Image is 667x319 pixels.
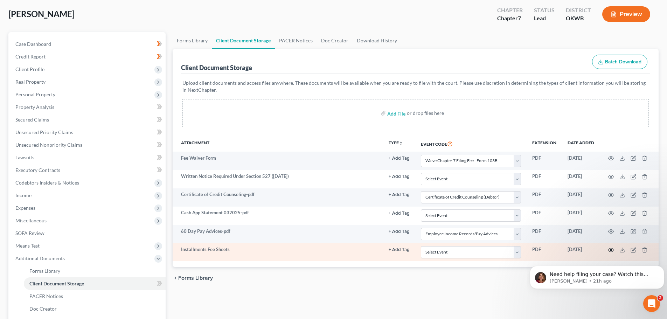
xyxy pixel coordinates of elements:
a: Unsecured Nonpriority Claims [10,139,166,151]
a: Client Document Storage [212,32,275,49]
iframe: Intercom notifications message [527,251,667,300]
td: Cash App Statement 032025-pdf [173,207,383,225]
a: PACER Notices [275,32,317,49]
div: Status [534,6,555,14]
span: Client Profile [15,66,44,72]
td: PDF [527,243,562,261]
a: Case Dashboard [10,38,166,50]
td: [DATE] [562,243,600,261]
button: TYPEunfold_more [389,141,403,145]
p: Upload client documents and access files anywhere. These documents will be available when you are... [182,79,649,93]
span: Unsecured Nonpriority Claims [15,142,82,148]
a: Download History [353,32,401,49]
span: Codebtors Insiders & Notices [15,180,79,186]
a: + Add Tag [389,155,410,161]
td: [DATE] [562,170,600,188]
div: District [566,6,591,14]
span: Forms Library [178,275,213,281]
button: chevron_left Forms Library [173,275,213,281]
span: Secured Claims [15,117,49,123]
a: Doc Creator [317,32,353,49]
td: 60 Day Pay Advices-pdf [173,225,383,243]
div: OKWB [566,14,591,22]
td: PDF [527,225,562,243]
span: Expenses [15,205,35,211]
button: + Add Tag [389,156,410,161]
td: PDF [527,188,562,207]
span: Executory Contracts [15,167,60,173]
span: Forms Library [29,268,60,274]
div: Chapter [497,6,523,14]
td: Installments Fee Sheets [173,243,383,261]
button: + Add Tag [389,193,410,197]
span: Personal Property [15,91,55,97]
td: PDF [527,207,562,225]
a: Forms Library [173,32,212,49]
span: Case Dashboard [15,41,51,47]
span: Means Test [15,243,40,249]
td: [DATE] [562,152,600,170]
span: Client Document Storage [29,280,84,286]
button: + Add Tag [389,229,410,234]
span: Real Property [15,79,46,85]
a: SOFA Review [10,227,166,240]
span: Additional Documents [15,255,65,261]
span: Property Analysis [15,104,54,110]
iframe: Intercom live chat [643,295,660,312]
button: + Add Tag [389,174,410,179]
span: 2 [658,295,663,301]
td: Fee Waiver Form [173,152,383,170]
th: Extension [527,136,562,152]
span: Credit Report [15,54,46,60]
button: + Add Tag [389,211,410,216]
td: [DATE] [562,225,600,243]
span: Batch Download [605,59,641,65]
button: Preview [602,6,650,22]
a: PACER Notices [24,290,166,303]
a: Unsecured Priority Claims [10,126,166,139]
div: Chapter [497,14,523,22]
a: Forms Library [24,265,166,277]
i: chevron_left [173,275,178,281]
span: Income [15,192,32,198]
a: + Add Tag [389,191,410,198]
a: Executory Contracts [10,164,166,176]
th: Date added [562,136,600,152]
a: + Add Tag [389,209,410,216]
th: Attachment [173,136,383,152]
td: Certificate of Credit Counseling-pdf [173,188,383,207]
td: Written Notice Required Under Section 527 ([DATE]) [173,170,383,188]
div: Client Document Storage [181,63,252,72]
a: + Add Tag [389,246,410,253]
a: Property Analysis [10,101,166,113]
td: [DATE] [562,188,600,207]
a: + Add Tag [389,173,410,180]
button: + Add Tag [389,248,410,252]
td: PDF [527,170,562,188]
div: or drop files here [407,110,444,117]
a: Doc Creator [24,303,166,315]
span: Miscellaneous [15,217,47,223]
th: Event Code [415,136,527,152]
div: Lead [534,14,555,22]
span: PACER Notices [29,293,63,299]
a: Credit Report [10,50,166,63]
td: [DATE] [562,207,600,225]
button: Batch Download [592,55,647,69]
span: 7 [518,15,521,21]
a: Client Document Storage [24,277,166,290]
span: Unsecured Priority Claims [15,129,73,135]
span: Lawsuits [15,154,34,160]
a: Lawsuits [10,151,166,164]
td: PDF [527,152,562,170]
span: SOFA Review [15,230,44,236]
a: + Add Tag [389,228,410,235]
span: [PERSON_NAME] [8,9,75,19]
a: Secured Claims [10,113,166,126]
i: unfold_more [399,141,403,145]
span: Doc Creator [29,306,57,312]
